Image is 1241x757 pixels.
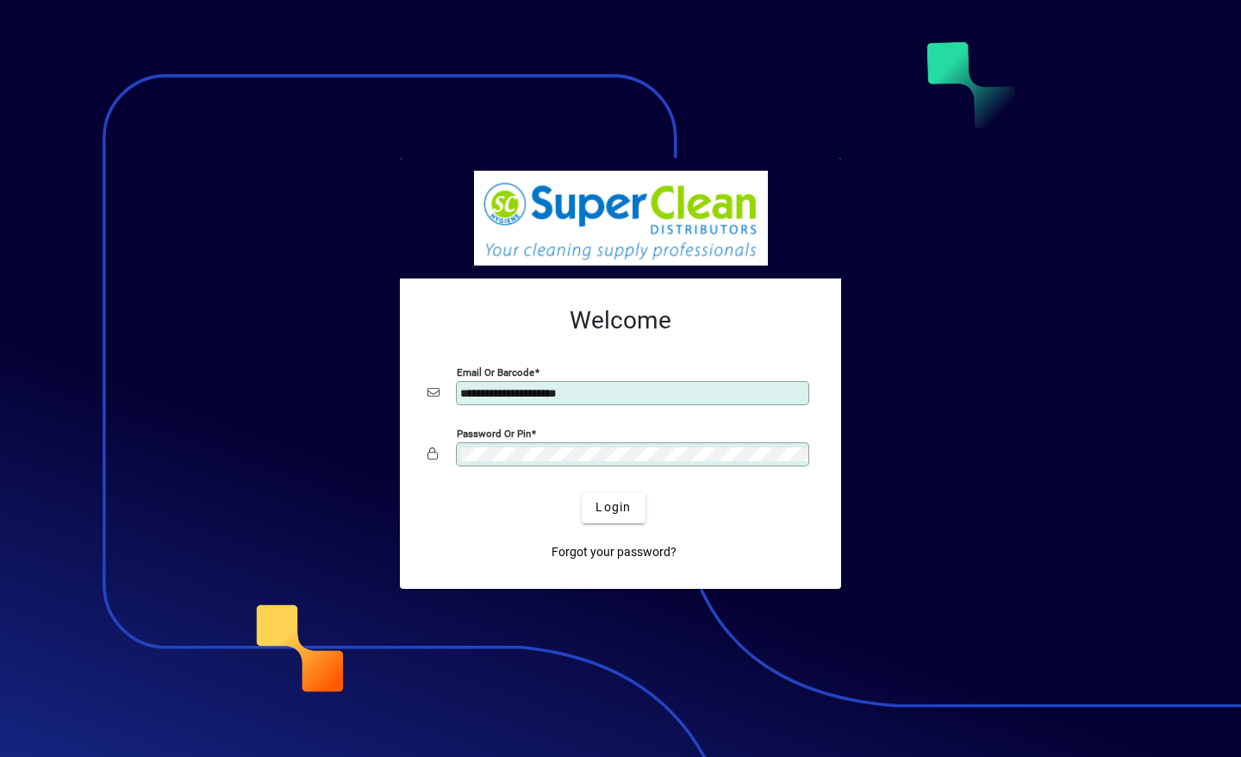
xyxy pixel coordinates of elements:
mat-label: Email or Barcode [457,366,534,378]
span: Login [596,498,631,516]
mat-label: Password or Pin [457,427,531,439]
button: Login [582,492,645,523]
span: Forgot your password? [552,543,677,561]
a: Forgot your password? [545,537,683,568]
h2: Welcome [427,306,814,335]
